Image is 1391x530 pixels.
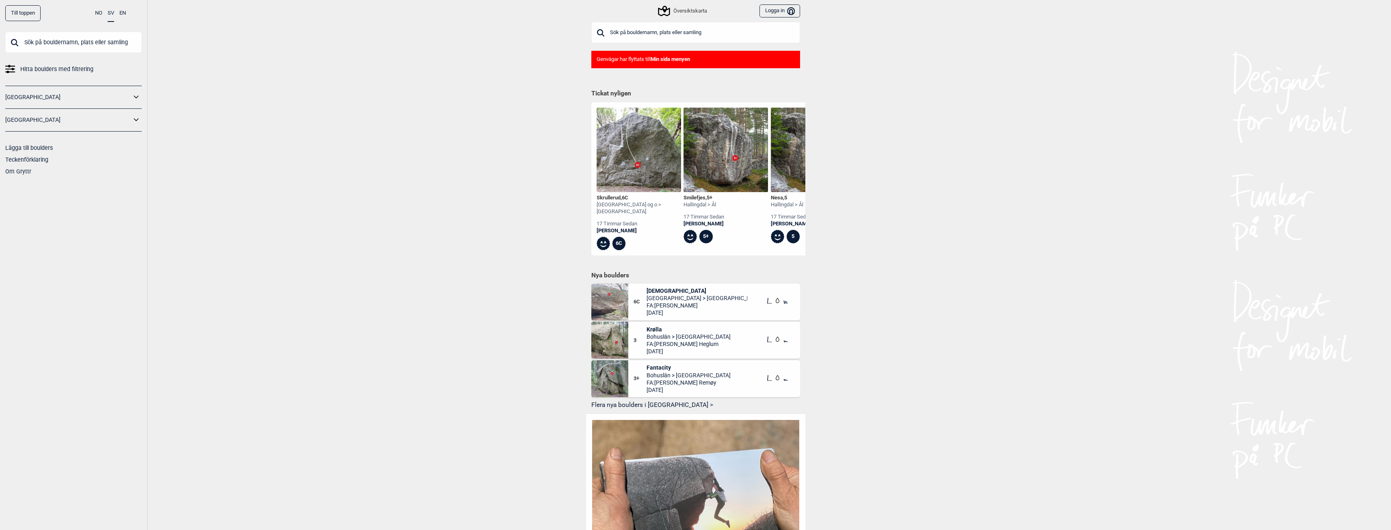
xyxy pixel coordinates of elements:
[597,227,681,234] a: [PERSON_NAME]
[591,322,800,359] div: Krolla3KrøllaBohuslän > [GEOGRAPHIC_DATA]FA:[PERSON_NAME] Heglum[DATE]
[597,108,681,192] img: Skrullerud
[647,348,731,355] span: [DATE]
[647,326,731,333] span: Krølla
[5,156,48,163] a: Teckenförklaring
[591,360,628,397] img: Fantacity
[591,360,800,397] div: Fantacity3+FantacityBohuslän > [GEOGRAPHIC_DATA]FA:[PERSON_NAME] Remøy[DATE]
[771,221,811,227] a: [PERSON_NAME]
[647,302,747,309] span: FA: [PERSON_NAME]
[20,63,93,75] span: Hitta boulders med filtrering
[647,333,731,340] span: Bohuslän > [GEOGRAPHIC_DATA]
[119,5,126,21] button: EN
[591,399,800,411] button: Flera nya boulders i [GEOGRAPHIC_DATA] >
[591,51,800,68] div: Genvägar har flyttats till
[634,299,647,305] span: 6C
[5,32,142,53] input: Sök på bouldernamn, plats eller samling
[5,5,41,21] div: Till toppen
[684,201,724,208] div: Hallingdal > Ål
[707,195,712,201] span: 5+
[591,283,628,320] img: Huddodaren
[771,195,811,201] div: Nesa ,
[5,91,131,103] a: [GEOGRAPHIC_DATA]
[684,195,724,201] div: Smilefjes ,
[634,375,647,382] span: 3+
[5,63,142,75] a: Hitta boulders med filtrering
[647,340,731,348] span: FA: [PERSON_NAME] Heglum
[684,221,724,227] a: [PERSON_NAME]
[787,230,800,243] div: 5
[647,379,731,386] span: FA: [PERSON_NAME] Remøy
[591,283,800,320] div: Huddodaren6C[DEMOGRAPHIC_DATA][GEOGRAPHIC_DATA] > [GEOGRAPHIC_DATA]FA:[PERSON_NAME][DATE]
[591,271,800,279] h1: Nya boulders
[591,22,800,43] input: Sök på bouldernamn, plats eller samling
[634,337,647,344] span: 3
[647,372,731,379] span: Bohuslän > [GEOGRAPHIC_DATA]
[622,195,628,201] span: 6C
[612,237,626,250] div: 6C
[647,294,747,302] span: [GEOGRAPHIC_DATA] > [GEOGRAPHIC_DATA]
[647,287,747,294] span: [DEMOGRAPHIC_DATA]
[591,89,800,98] h1: Tickat nyligen
[95,5,102,21] button: NO
[759,4,800,18] button: Logga in
[597,195,681,201] div: Skrullerud ,
[647,386,731,394] span: [DATE]
[647,309,747,316] span: [DATE]
[684,108,768,192] img: Smilefjes 211121
[684,214,724,221] div: 17 timmar sedan
[651,56,690,62] b: Min sida menyen
[771,108,855,192] img: Nesa 211121
[108,5,114,22] button: SV
[591,322,628,359] img: Krolla
[647,364,731,371] span: Fantacity
[784,195,787,201] span: 5
[597,201,681,215] div: [GEOGRAPHIC_DATA] og o > [GEOGRAPHIC_DATA]
[659,6,707,16] div: Översiktskarta
[5,168,31,175] a: Om Gryttr
[597,221,681,227] div: 17 timmar sedan
[5,114,131,126] a: [GEOGRAPHIC_DATA]
[771,214,811,221] div: 17 timmar sedan
[699,230,713,243] div: 5+
[5,145,53,151] a: Lägga till boulders
[771,201,811,208] div: Hallingdal > Ål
